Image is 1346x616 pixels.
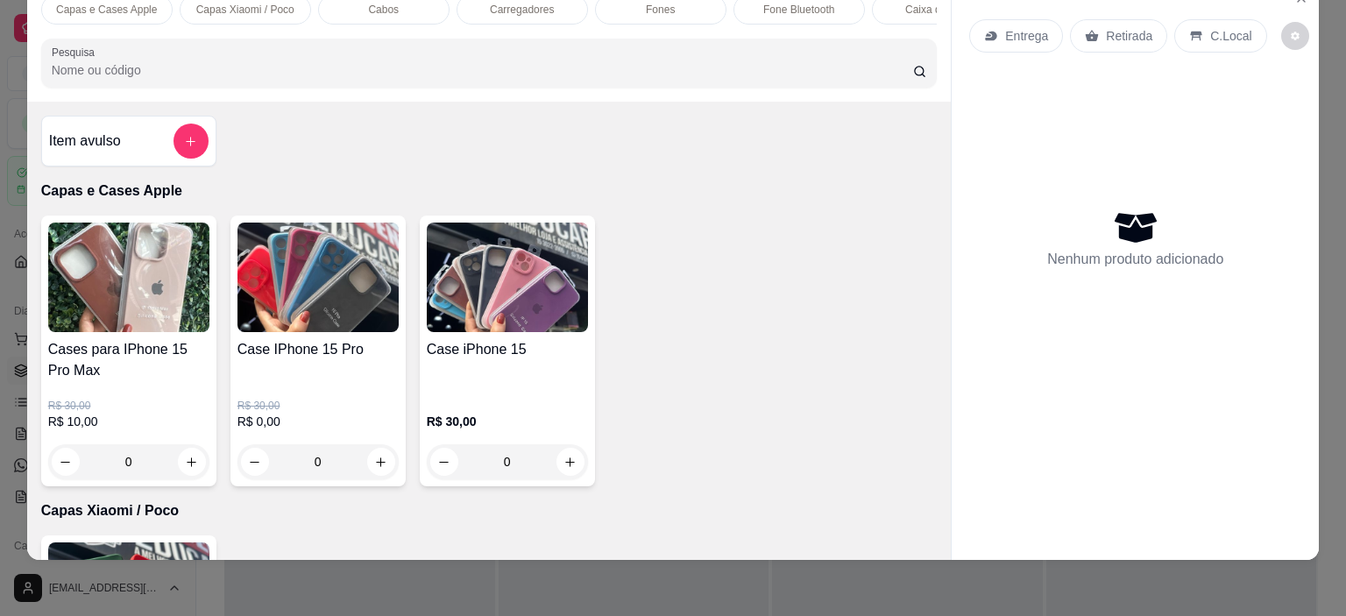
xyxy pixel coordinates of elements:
[1210,27,1251,45] p: C.Local
[1106,27,1152,45] p: Retirada
[49,131,121,152] h4: Item avulso
[1281,22,1309,50] button: decrease-product-quantity
[52,61,913,79] input: Pesquisa
[237,413,399,430] p: R$ 0,00
[48,399,209,413] p: R$ 30,00
[56,3,157,17] p: Capas e Cases Apple
[763,3,834,17] p: Fone Bluetooth
[52,45,101,60] label: Pesquisa
[237,223,399,332] img: product-image
[237,399,399,413] p: R$ 30,00
[174,124,209,159] button: add-separate-item
[1005,27,1048,45] p: Entrega
[196,3,294,17] p: Capas Xiaomi / Poco
[905,3,969,17] p: Caixa de som
[41,500,938,521] p: Capas Xiaomi / Poco
[490,3,554,17] p: Carregadores
[368,3,399,17] p: Cabos
[427,223,588,332] img: product-image
[237,339,399,360] h4: Case IPhone 15 Pro
[48,413,209,430] p: R$ 10,00
[1047,249,1223,270] p: Nenhum produto adicionado
[48,223,209,332] img: product-image
[646,3,675,17] p: Fones
[48,339,209,381] h4: Cases para IPhone 15 Pro Max
[427,339,588,360] h4: Case iPhone 15
[41,181,938,202] p: Capas e Cases Apple
[427,413,588,430] p: R$ 30,00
